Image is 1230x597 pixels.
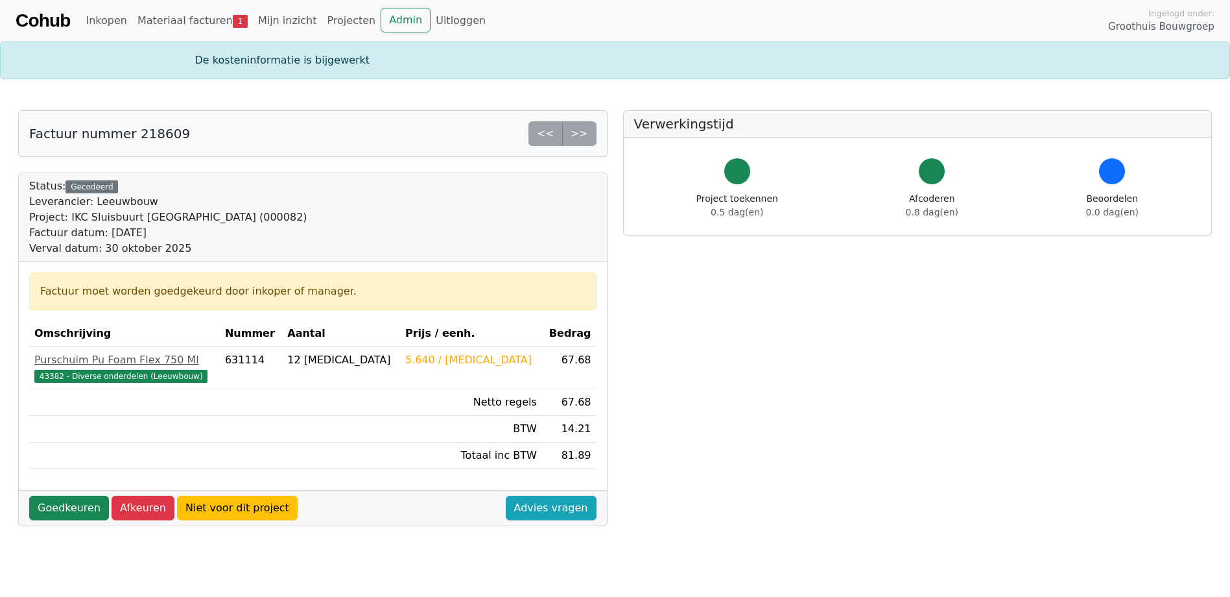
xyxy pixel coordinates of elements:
a: Goedkeuren [29,496,109,520]
a: Niet voor dit project [177,496,298,520]
span: 0.0 dag(en) [1086,207,1139,217]
div: Verval datum: 30 oktober 2025 [29,241,307,256]
a: Afkeuren [112,496,174,520]
th: Bedrag [542,321,597,347]
th: Nummer [220,321,282,347]
th: Aantal [282,321,400,347]
div: Afcoderen [906,192,958,219]
div: Beoordelen [1086,192,1139,219]
span: 43382 - Diverse onderdelen (Leeuwbouw) [34,370,207,383]
th: Prijs / eenh. [400,321,542,347]
a: Mijn inzicht [253,8,322,34]
td: Netto regels [400,389,542,416]
div: Project toekennen [696,192,778,219]
a: Uitloggen [431,8,491,34]
a: Cohub [16,5,70,36]
td: 14.21 [542,416,597,443]
a: Materiaal facturen1 [132,8,253,34]
div: Purschuim Pu Foam Flex 750 Ml [34,352,215,368]
td: Totaal inc BTW [400,443,542,469]
div: Gecodeerd [65,180,118,193]
span: 0.8 dag(en) [906,207,958,217]
span: Ingelogd onder: [1148,7,1214,19]
td: 67.68 [542,389,597,416]
a: Inkopen [80,8,132,34]
div: Factuur datum: [DATE] [29,225,307,241]
td: 81.89 [542,443,597,469]
div: De kosteninformatie is bijgewerkt [187,53,1043,68]
span: Groothuis Bouwgroep [1108,19,1214,34]
td: 67.68 [542,347,597,389]
th: Omschrijving [29,321,220,347]
a: Purschuim Pu Foam Flex 750 Ml43382 - Diverse onderdelen (Leeuwbouw) [34,352,215,384]
a: Admin [381,8,431,32]
div: 5.640 / [MEDICAL_DATA] [405,352,537,368]
a: Advies vragen [506,496,597,520]
span: 1 [233,15,248,28]
div: Factuur moet worden goedgekeurd door inkoper of manager. [40,284,585,299]
span: 0.5 dag(en) [711,207,763,217]
h5: Verwerkingstijd [634,116,1201,132]
div: Leverancier: Leeuwbouw [29,194,307,210]
div: Project: IKC Sluisbuurt [GEOGRAPHIC_DATA] (000082) [29,210,307,225]
td: BTW [400,416,542,443]
td: 631114 [220,347,282,389]
h5: Factuur nummer 218609 [29,126,190,141]
div: 12 [MEDICAL_DATA] [287,352,395,368]
div: Status: [29,178,307,256]
a: Projecten [322,8,381,34]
